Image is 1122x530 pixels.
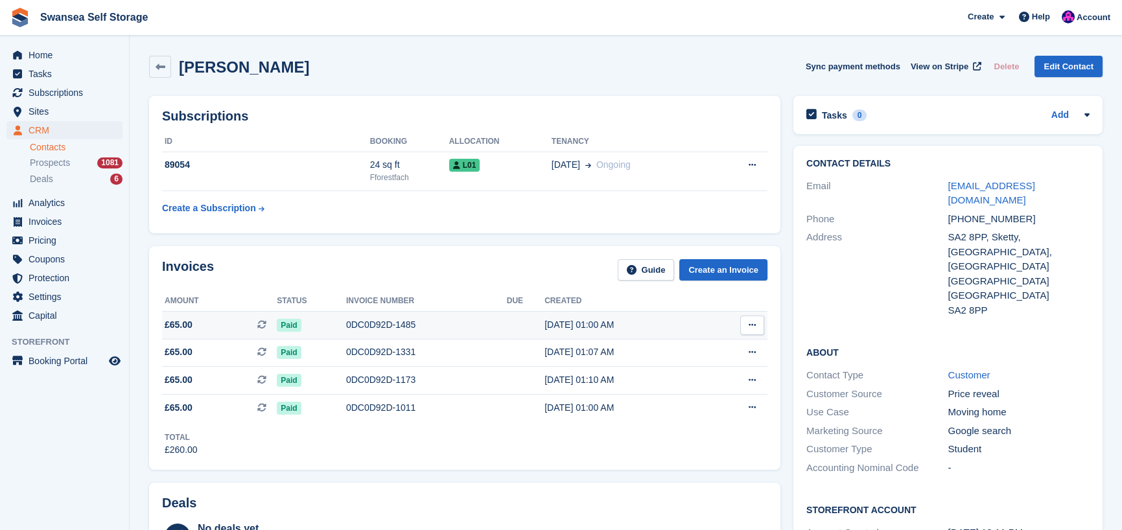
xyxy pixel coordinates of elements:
div: Google search [948,424,1090,439]
th: Created [544,291,705,312]
a: Swansea Self Storage [35,6,153,28]
div: 0DC0D92D-1011 [346,401,507,415]
span: Paid [277,319,301,332]
span: CRM [29,121,106,139]
a: Preview store [107,353,123,369]
a: Create a Subscription [162,196,264,220]
div: Total [165,432,198,443]
div: Marketing Source [806,424,948,439]
div: [DATE] 01:00 AM [544,318,705,332]
span: Coupons [29,250,106,268]
div: £260.00 [165,443,198,457]
th: Status [277,291,346,312]
a: menu [6,269,123,287]
span: Deals [30,173,53,185]
a: Edit Contact [1034,56,1103,77]
a: Add [1051,108,1069,123]
div: Create a Subscription [162,202,256,215]
a: menu [6,194,123,212]
h2: About [806,345,1090,358]
th: Amount [162,291,277,312]
span: View on Stripe [911,60,968,73]
div: Contact Type [806,368,948,383]
div: Accounting Nominal Code [806,461,948,476]
span: [DATE] [552,158,580,172]
span: Paid [277,346,301,359]
div: 0DC0D92D-1485 [346,318,507,332]
span: Analytics [29,194,106,212]
div: 0 [852,109,867,121]
a: Contacts [30,141,123,154]
span: £65.00 [165,373,193,387]
div: [DATE] 01:07 AM [544,345,705,359]
div: 0DC0D92D-1331 [346,345,507,359]
span: Help [1032,10,1050,23]
div: 1081 [97,157,123,168]
div: Phone [806,212,948,227]
a: Deals 6 [30,172,123,186]
div: [DATE] 01:10 AM [544,373,705,387]
div: 89054 [162,158,370,172]
a: menu [6,213,123,231]
a: menu [6,231,123,249]
h2: [PERSON_NAME] [179,58,309,76]
th: ID [162,132,370,152]
div: SA2 8PP [948,303,1090,318]
span: £65.00 [165,318,193,332]
div: [PHONE_NUMBER] [948,212,1090,227]
span: Ongoing [596,159,631,170]
div: [GEOGRAPHIC_DATA] [948,274,1090,289]
span: Storefront [12,336,129,349]
div: Address [806,230,948,317]
span: Paid [277,374,301,387]
th: Booking [370,132,449,152]
a: menu [6,46,123,64]
button: Sync payment methods [806,56,900,77]
div: Student [948,442,1090,457]
h2: Contact Details [806,159,1090,169]
div: [DATE] 01:00 AM [544,401,705,415]
a: Prospects 1081 [30,156,123,170]
a: menu [6,288,123,306]
a: menu [6,65,123,83]
div: [GEOGRAPHIC_DATA] [948,288,1090,303]
span: Account [1077,11,1110,24]
div: Moving home [948,405,1090,420]
a: View on Stripe [906,56,984,77]
h2: Deals [162,496,196,511]
div: Use Case [806,405,948,420]
div: Fforestfach [370,172,449,183]
a: menu [6,352,123,370]
a: Create an Invoice [679,259,767,281]
a: menu [6,250,123,268]
span: Invoices [29,213,106,231]
div: Email [806,179,948,208]
h2: Tasks [822,109,847,121]
a: [EMAIL_ADDRESS][DOMAIN_NAME] [948,180,1035,206]
span: Prospects [30,157,70,169]
span: £65.00 [165,345,193,359]
th: Invoice number [346,291,507,312]
div: Customer Type [806,442,948,457]
span: Create [968,10,994,23]
span: Tasks [29,65,106,83]
span: Paid [277,402,301,415]
div: Customer Source [806,387,948,402]
div: Price reveal [948,387,1090,402]
div: 6 [110,174,123,185]
span: Capital [29,306,106,325]
th: Due [507,291,544,312]
button: Delete [988,56,1024,77]
div: SA2 8PP, Sketty, [GEOGRAPHIC_DATA], [GEOGRAPHIC_DATA] [948,230,1090,274]
span: L01 [449,159,480,172]
span: Home [29,46,106,64]
span: Protection [29,269,106,287]
img: Donna Davies [1062,10,1075,23]
a: menu [6,102,123,121]
a: menu [6,306,123,325]
a: menu [6,84,123,102]
div: 0DC0D92D-1173 [346,373,507,387]
img: stora-icon-8386f47178a22dfd0bd8f6a31ec36ba5ce8667c1dd55bd0f319d3a0aa187defe.svg [10,8,30,27]
span: Sites [29,102,106,121]
h2: Subscriptions [162,109,767,124]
